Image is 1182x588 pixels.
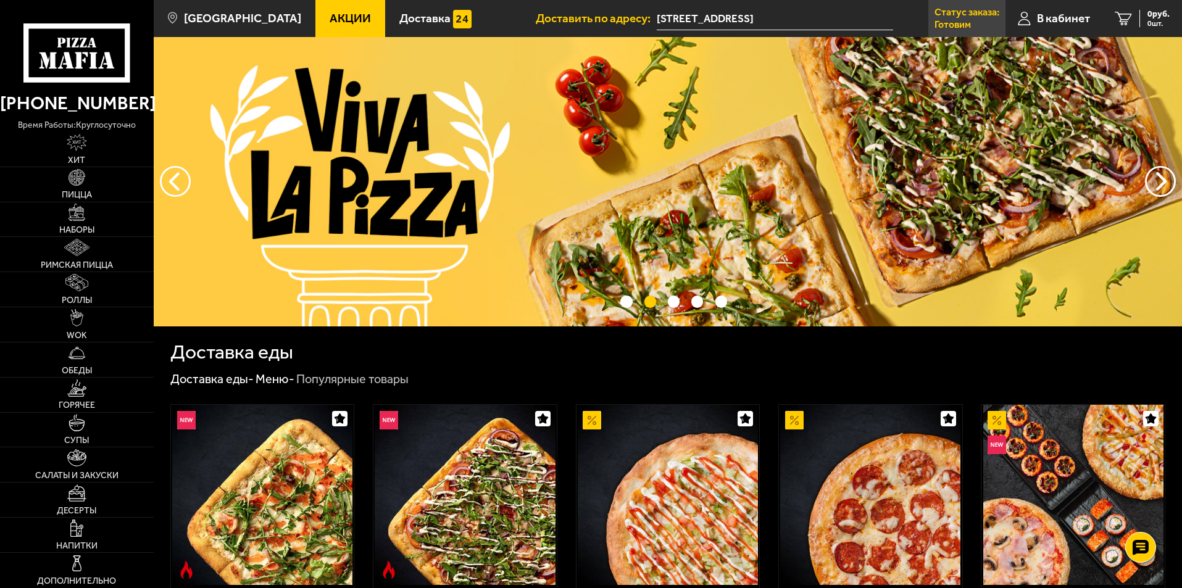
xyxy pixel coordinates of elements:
span: Римская пицца [41,261,113,270]
a: АкционныйПепперони 25 см (толстое с сыром) [779,405,962,585]
a: НовинкаОстрое блюдоРимская с креветками [171,405,354,585]
button: следующий [160,166,191,197]
span: Хит [68,156,85,165]
span: Обеды [62,366,92,375]
span: набережная реки Мойки, 48-50-52Д [657,7,893,30]
span: Роллы [62,296,92,305]
img: Острое блюдо [177,561,196,579]
a: Меню- [256,371,294,386]
button: точки переключения [715,296,727,307]
p: Готовим [934,20,971,30]
img: Акционный [583,411,601,429]
a: Доставка еды- [170,371,254,386]
span: Десерты [57,507,96,515]
img: Акционный [988,411,1006,429]
span: WOK [67,331,87,340]
a: АкционныйАль-Шам 25 см (тонкое тесто) [576,405,760,585]
img: Аль-Шам 25 см (тонкое тесто) [578,405,758,585]
span: 0 руб. [1147,10,1170,19]
button: точки переключения [620,296,632,307]
span: Наборы [59,226,94,234]
img: Римская с мясным ассорти [375,405,555,585]
a: НовинкаОстрое блюдоРимская с мясным ассорти [373,405,557,585]
img: Пепперони 25 см (толстое с сыром) [780,405,960,585]
span: 0 шт. [1147,20,1170,27]
span: [GEOGRAPHIC_DATA] [184,12,301,24]
img: Новинка [380,411,398,429]
span: Пицца [62,191,92,199]
span: Дополнительно [37,577,116,586]
img: Новинка [177,411,196,429]
span: Салаты и закуски [35,471,119,480]
span: Горячее [59,401,95,410]
img: Римская с креветками [172,405,352,585]
span: Акции [330,12,371,24]
span: Напитки [56,542,98,550]
img: Острое блюдо [380,561,398,579]
button: предыдущий [1145,166,1176,197]
a: АкционныйНовинкаВсё включено [981,405,1165,585]
p: Статус заказа: [934,7,999,17]
img: Акционный [785,411,804,429]
span: Доставка [399,12,451,24]
button: точки переключения [691,296,703,307]
button: точки переключения [668,296,680,307]
div: Популярные товары [296,371,409,387]
img: Всё включено [983,405,1163,585]
span: Доставить по адресу: [536,12,657,24]
input: Ваш адрес доставки [657,7,893,30]
span: Супы [64,436,89,445]
span: В кабинет [1037,12,1090,24]
img: 15daf4d41897b9f0e9f617042186c801.svg [453,10,472,28]
img: Новинка [988,436,1006,454]
button: точки переключения [644,296,656,307]
h1: Доставка еды [170,342,293,362]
